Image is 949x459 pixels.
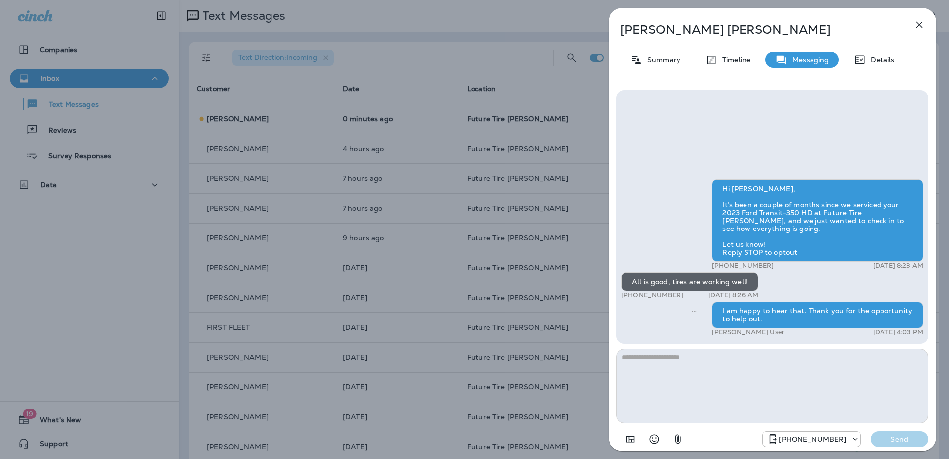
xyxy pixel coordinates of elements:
p: Details [866,56,894,64]
p: [DATE] 4:03 PM [873,328,923,336]
button: Select an emoji [644,429,664,449]
p: [PHONE_NUMBER] [779,435,846,443]
p: [PHONE_NUMBER] [712,262,774,270]
div: Hi [PERSON_NAME], It’s been a couple of months since we serviced your 2023 Ford Transit-350 HD at... [712,179,923,262]
span: Sent [692,306,697,315]
p: Messaging [787,56,829,64]
div: All is good, tires are working well! [621,272,758,291]
button: Add in a premade template [620,429,640,449]
p: [PERSON_NAME] User [712,328,784,336]
p: Summary [642,56,680,64]
div: +1 (928) 232-1970 [763,433,860,445]
p: [PHONE_NUMBER] [621,291,683,299]
div: I am happy to hear that. Thank you for the opportunity to help out. [712,302,923,328]
p: [PERSON_NAME] [PERSON_NAME] [620,23,891,37]
p: [DATE] 8:23 AM [873,262,923,270]
p: Timeline [717,56,750,64]
p: [DATE] 8:26 AM [708,291,758,299]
